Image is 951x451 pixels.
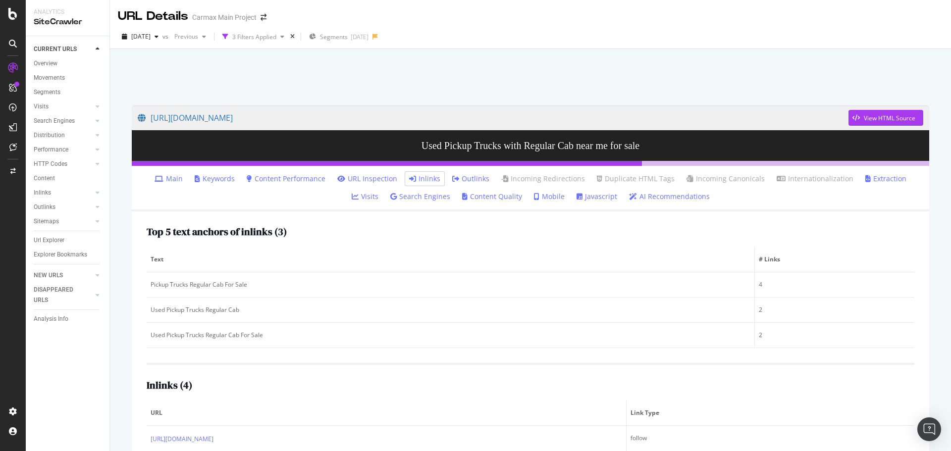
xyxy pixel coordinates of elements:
[195,174,235,184] a: Keywords
[34,44,93,54] a: CURRENT URLS
[865,174,906,184] a: Extraction
[34,202,55,212] div: Outlinks
[155,174,183,184] a: Main
[34,159,93,169] a: HTTP Codes
[452,174,489,184] a: Outlinks
[34,159,67,169] div: HTTP Codes
[534,192,565,201] a: Mobile
[34,216,93,227] a: Sitemaps
[34,130,93,141] a: Distribution
[305,29,372,45] button: Segments[DATE]
[577,192,617,201] a: Javascript
[34,173,55,184] div: Content
[132,130,929,161] h3: Used Pickup Trucks with Regular Cab near me for sale
[118,8,188,25] div: URL Details
[218,29,288,45] button: 3 Filters Applied
[151,434,213,444] a: [URL][DOMAIN_NAME]
[118,29,162,45] button: [DATE]
[170,29,210,45] button: Previous
[759,331,910,340] div: 2
[288,32,297,42] div: times
[34,188,51,198] div: Inlinks
[34,270,93,281] a: NEW URLS
[34,216,59,227] div: Sitemaps
[34,116,93,126] a: Search Engines
[34,250,103,260] a: Explorer Bookmarks
[34,145,93,155] a: Performance
[777,174,853,184] a: Internationalization
[34,58,57,69] div: Overview
[337,174,397,184] a: URL Inspection
[390,192,450,201] a: Search Engines
[151,255,748,264] span: Text
[34,73,65,83] div: Movements
[34,73,103,83] a: Movements
[34,130,65,141] div: Distribution
[320,33,348,41] span: Segments
[917,417,941,441] div: Open Intercom Messenger
[147,380,192,391] h2: Inlinks ( 4 )
[351,33,369,41] div: [DATE]
[261,14,266,21] div: arrow-right-arrow-left
[34,8,102,16] div: Analytics
[34,101,93,112] a: Visits
[192,12,257,22] div: Carmax Main Project
[631,408,908,417] span: Link Type
[34,202,93,212] a: Outlinks
[759,255,908,264] span: # Links
[501,174,585,184] a: Incoming Redirections
[848,110,923,126] button: View HTML Source
[597,174,675,184] a: Duplicate HTML Tags
[409,174,440,184] a: Inlinks
[151,280,750,289] div: Pickup Trucks Regular Cab For Sale
[34,314,68,324] div: Analysis Info
[34,116,75,126] div: Search Engines
[138,105,848,130] a: [URL][DOMAIN_NAME]
[170,32,198,41] span: Previous
[34,44,77,54] div: CURRENT URLS
[34,250,87,260] div: Explorer Bookmarks
[34,235,64,246] div: Url Explorer
[34,145,68,155] div: Performance
[34,314,103,324] a: Analysis Info
[34,285,84,305] div: DISAPPEARED URLS
[151,408,620,417] span: URL
[151,331,750,340] div: Used Pickup Trucks Regular Cab For Sale
[687,174,765,184] a: Incoming Canonicals
[147,226,287,237] h2: Top 5 text anchors of inlinks ( 3 )
[864,114,915,122] div: View HTML Source
[34,285,93,305] a: DISAPPEARED URLS
[759,305,910,314] div: 2
[34,173,103,184] a: Content
[151,305,750,314] div: Used Pickup Trucks Regular Cab
[232,33,276,41] div: 3 Filters Applied
[629,192,710,201] a: AI Recommendations
[759,280,910,289] div: 4
[34,270,63,281] div: NEW URLS
[34,87,103,98] a: Segments
[352,192,378,201] a: Visits
[34,58,103,69] a: Overview
[162,32,170,41] span: vs
[462,192,522,201] a: Content Quality
[34,235,103,246] a: Url Explorer
[247,174,325,184] a: Content Performance
[34,101,49,112] div: Visits
[34,16,102,28] div: SiteCrawler
[34,188,93,198] a: Inlinks
[34,87,60,98] div: Segments
[131,32,151,41] span: 2025 Mar. 30th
